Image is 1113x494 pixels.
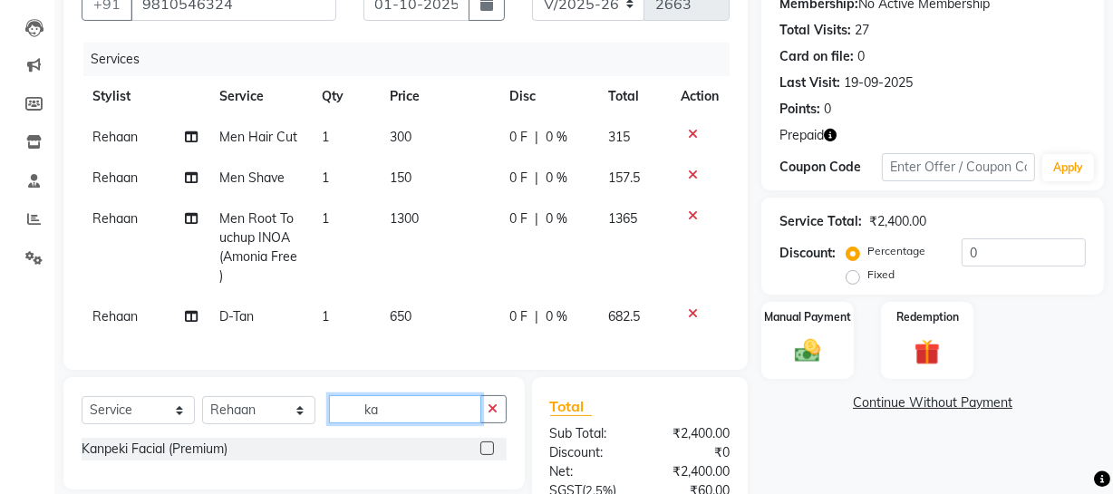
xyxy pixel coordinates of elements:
[219,170,285,186] span: Men Shave
[92,170,138,186] span: Rehaan
[546,209,567,228] span: 0 %
[824,100,831,119] div: 0
[608,129,630,145] span: 315
[322,129,329,145] span: 1
[779,126,824,145] span: Prepaid
[537,424,640,443] div: Sub Total:
[779,212,862,231] div: Service Total:
[92,210,138,227] span: Rehaan
[82,440,227,459] div: Kanpeki Facial (Premium)
[608,170,640,186] span: 157.5
[779,244,836,263] div: Discount:
[509,307,527,326] span: 0 F
[329,395,481,423] input: Search or Scan
[640,424,743,443] div: ₹2,400.00
[896,309,959,325] label: Redemption
[379,76,498,117] th: Price
[219,129,297,145] span: Men Hair Cut
[311,76,379,117] th: Qty
[779,100,820,119] div: Points:
[546,128,567,147] span: 0 %
[546,307,567,326] span: 0 %
[537,443,640,462] div: Discount:
[82,76,208,117] th: Stylist
[640,443,743,462] div: ₹0
[844,73,913,92] div: 19-09-2025
[208,76,311,117] th: Service
[882,153,1035,181] input: Enter Offer / Coupon Code
[857,47,865,66] div: 0
[640,462,743,481] div: ₹2,400.00
[92,308,138,324] span: Rehaan
[670,76,730,117] th: Action
[764,309,851,325] label: Manual Payment
[509,209,527,228] span: 0 F
[546,169,567,188] span: 0 %
[83,43,743,76] div: Services
[219,308,254,324] span: D-Tan
[608,210,637,227] span: 1365
[779,21,851,40] div: Total Visits:
[787,336,828,366] img: _cash.svg
[869,212,926,231] div: ₹2,400.00
[535,307,538,326] span: |
[498,76,597,117] th: Disc
[322,170,329,186] span: 1
[322,210,329,227] span: 1
[906,336,948,368] img: _gift.svg
[535,209,538,228] span: |
[92,129,138,145] span: Rehaan
[779,158,882,177] div: Coupon Code
[322,308,329,324] span: 1
[535,128,538,147] span: |
[509,128,527,147] span: 0 F
[867,243,925,259] label: Percentage
[867,266,895,283] label: Fixed
[608,308,640,324] span: 682.5
[509,169,527,188] span: 0 F
[390,170,411,186] span: 150
[1042,154,1094,181] button: Apply
[855,21,869,40] div: 27
[779,47,854,66] div: Card on file:
[535,169,538,188] span: |
[219,210,297,284] span: Men Root Touchup INOA (Amonia Free )
[550,397,592,416] span: Total
[390,210,419,227] span: 1300
[597,76,670,117] th: Total
[537,462,640,481] div: Net:
[390,308,411,324] span: 650
[390,129,411,145] span: 300
[765,393,1100,412] a: Continue Without Payment
[779,73,840,92] div: Last Visit:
